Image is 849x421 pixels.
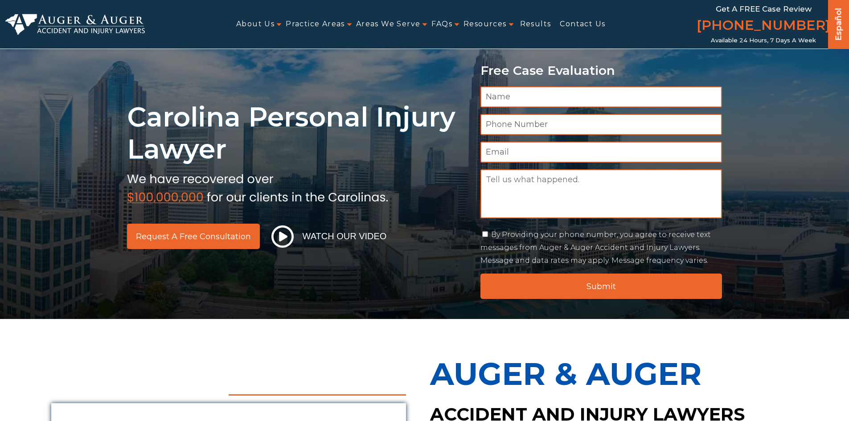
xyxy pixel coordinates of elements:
span: Get a FREE Case Review [716,4,812,13]
p: Auger & Auger [430,346,798,402]
img: Auger & Auger Accident and Injury Lawyers Logo [5,14,145,35]
a: Results [520,14,551,34]
input: Email [480,142,722,163]
img: sub text [127,170,388,204]
a: [PHONE_NUMBER] [697,16,830,37]
a: About Us [236,14,275,34]
button: Watch Our Video [269,225,390,248]
span: Available 24 Hours, 7 Days a Week [711,37,816,44]
a: Resources [463,14,507,34]
a: Contact Us [560,14,605,34]
a: Request a Free Consultation [127,224,260,249]
a: Areas We Serve [356,14,421,34]
h1: Carolina Personal Injury Lawyer [127,101,470,165]
a: Practice Areas [286,14,345,34]
label: By Providing your phone number, you agree to receive text messages from Auger & Auger Accident an... [480,230,711,265]
p: Free Case Evaluation [480,64,722,78]
input: Name [480,86,722,107]
a: FAQs [431,14,452,34]
input: Phone Number [480,114,722,135]
span: Request a Free Consultation [136,233,251,241]
input: Submit [480,274,722,299]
